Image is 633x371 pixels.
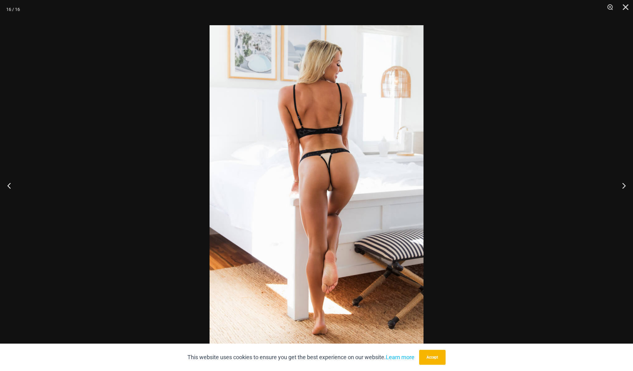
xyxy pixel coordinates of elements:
button: Next [610,170,633,201]
img: Nights Fall Silver Leopard 1036 Bra 6046 Thong 04 [210,25,423,346]
button: Accept [419,350,446,365]
a: Learn more [386,354,414,360]
p: This website uses cookies to ensure you get the best experience on our website. [187,353,414,362]
div: 16 / 16 [6,5,20,14]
